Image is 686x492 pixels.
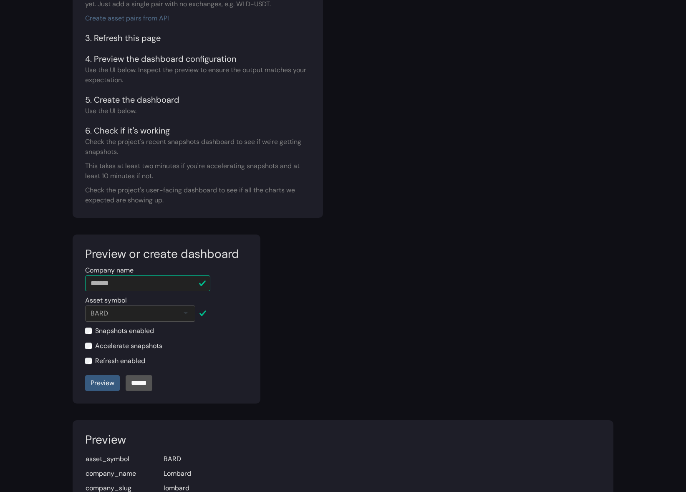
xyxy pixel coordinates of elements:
div: 5. Create the dashboard [85,93,310,106]
label: Snapshots enabled [95,326,154,336]
div: BARD [91,308,108,318]
label: Accelerate snapshots [95,341,162,351]
label: Refresh enabled [95,356,145,366]
a: Create asset pairs from API [85,14,169,23]
label: Company name [85,265,134,275]
div: Use the UI below. Inspect the preview to ensure the output matches your expectation. [85,65,310,85]
div: 3. Refresh this page [85,32,310,44]
div: Check the project's user-facing dashboard to see if all the charts we expected are showing up. [85,185,310,205]
td: Lombard [163,464,209,479]
td: company_name [85,464,163,479]
div: 4. Preview the dashboard configuration [85,53,310,65]
label: Asset symbol [85,295,127,305]
div: Preview [85,375,120,391]
td: BARD [163,450,209,464]
h3: Preview or create dashboard [85,247,248,261]
div: Use the UI below. [85,106,310,116]
div: This takes at least two minutes if you're accelerating snapshots and at least 10 minutes if not. [85,161,310,181]
div: 6. Check if it's working [85,124,310,137]
td: asset_symbol [85,450,163,464]
div: Check the project's recent snapshots dashboard to see if we're getting snapshots. [85,137,310,157]
h3: Preview [85,433,601,447]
